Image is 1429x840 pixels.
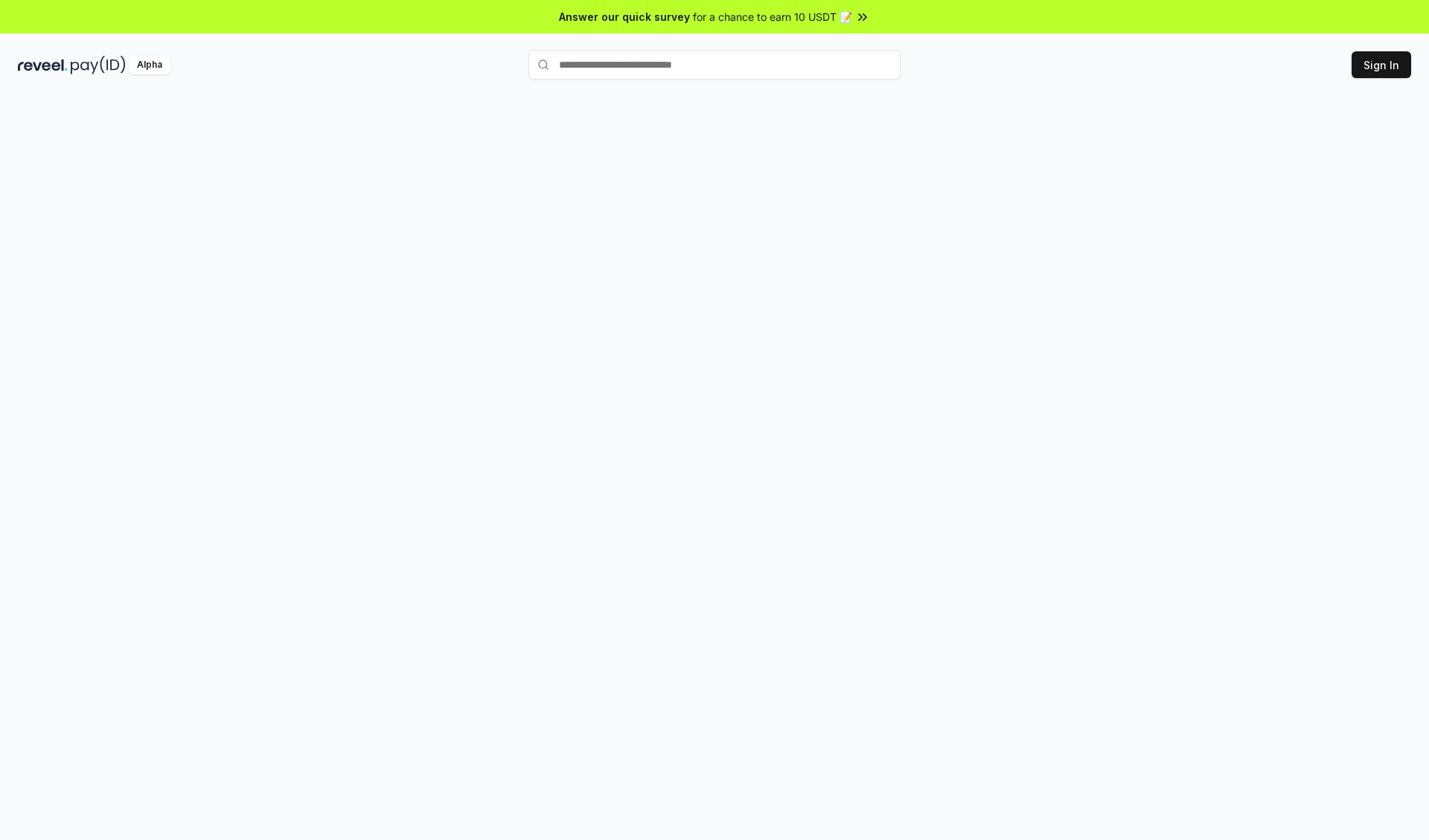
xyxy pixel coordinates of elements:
img: pay_id [71,56,126,74]
div: Alpha [129,56,170,74]
span: Answer our quick survey [559,9,690,25]
span: for a chance to earn 10 USDT 📝 [693,9,852,25]
img: reveel_dark [18,56,68,74]
button: Sign In [1352,51,1411,78]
